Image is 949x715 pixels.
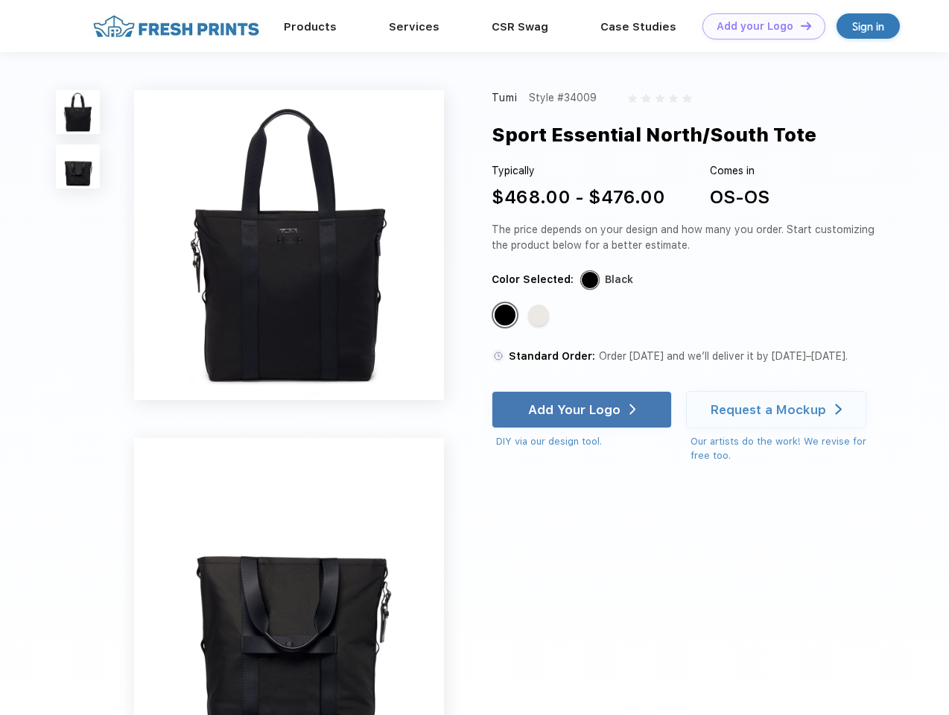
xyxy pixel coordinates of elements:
[801,22,811,30] img: DT
[492,272,574,287] div: Color Selected:
[656,94,664,103] img: gray_star.svg
[835,404,842,415] img: white arrow
[599,350,848,362] span: Order [DATE] and we’ll deliver it by [DATE]–[DATE].
[284,20,337,34] a: Products
[711,402,826,417] div: Request a Mockup
[492,184,665,211] div: $468.00 - $476.00
[492,349,505,363] img: standard order
[837,13,900,39] a: Sign in
[492,121,816,149] div: Sport Essential North/South Tote
[629,404,636,415] img: white arrow
[496,434,672,449] div: DIY via our design tool.
[56,90,100,134] img: func=resize&h=100
[852,18,884,35] div: Sign in
[528,305,549,325] div: Off White Tan
[529,90,597,106] div: Style #34009
[710,163,769,179] div: Comes in
[717,20,793,33] div: Add your Logo
[710,184,769,211] div: OS-OS
[628,94,637,103] img: gray_star.svg
[669,94,678,103] img: gray_star.svg
[134,90,444,400] img: func=resize&h=640
[492,90,518,106] div: Tumi
[492,163,665,179] div: Typically
[89,13,264,39] img: fo%20logo%202.webp
[56,144,100,188] img: func=resize&h=100
[682,94,691,103] img: gray_star.svg
[641,94,650,103] img: gray_star.svg
[509,350,595,362] span: Standard Order:
[492,222,880,253] div: The price depends on your design and how many you order. Start customizing the product below for ...
[495,305,515,325] div: Black
[691,434,880,463] div: Our artists do the work! We revise for free too.
[605,272,633,287] div: Black
[528,402,620,417] div: Add Your Logo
